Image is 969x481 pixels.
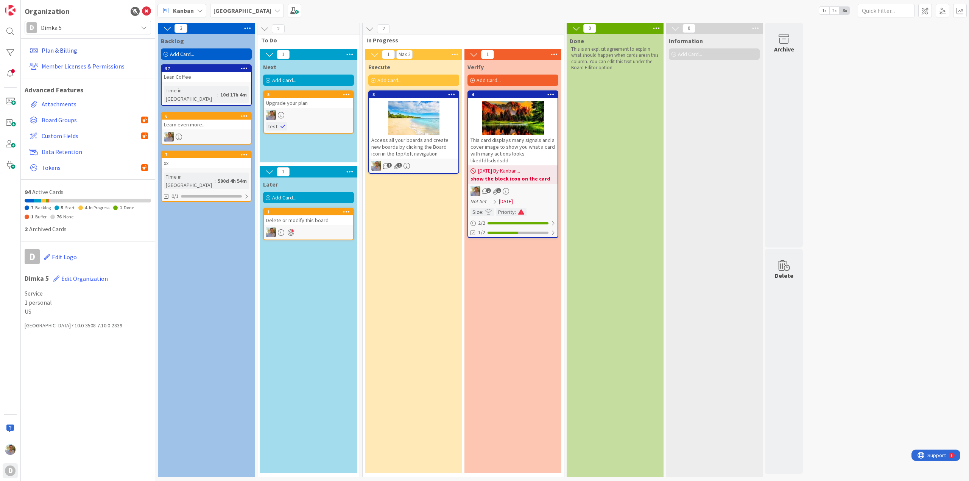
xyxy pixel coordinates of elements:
div: 2/2 [468,218,558,228]
span: 1 [277,167,290,176]
div: 3Access all your boards and create new boards by clicking the Board icon in the top/left navigation [369,91,458,159]
span: Next [263,63,276,71]
div: 1Delete or modify this board [264,209,353,225]
img: KZ [266,110,276,120]
div: 5 [267,92,353,97]
span: 5 [61,205,63,210]
span: : [515,208,516,216]
p: This is an explicit agreement to explain what should happen when cards are in this column. You ca... [571,46,659,71]
a: 6Learn even more...KZ [161,112,252,145]
a: Custom Fields [26,129,151,143]
span: 2 / 2 [478,219,485,227]
span: : [215,177,216,185]
div: 4 [472,92,558,97]
div: D [26,22,37,33]
span: Add Card... [272,194,296,201]
span: 1/2 [478,229,485,237]
div: Priority [496,208,515,216]
div: KZ [264,110,353,120]
span: Done [570,37,584,45]
span: Edit Organization [61,275,108,282]
span: 4 [85,205,87,210]
div: D [5,465,16,476]
div: 4 [468,91,558,98]
span: 2 [272,24,285,33]
span: 1 personal [25,298,151,307]
div: 4This card displays many signals and a cover image to show you what a card with many actions look... [468,91,558,165]
div: Archive [774,45,794,54]
span: 0 [682,24,695,33]
div: Organization [25,6,70,17]
div: Delete or modify this board [264,215,353,225]
a: 97Lean CoffeeTime in [GEOGRAPHIC_DATA]:10d 17h 4m [161,64,252,106]
span: Add Card... [377,77,402,84]
div: D [25,249,40,264]
span: 76 [57,214,61,219]
div: xx [162,158,251,168]
div: 10d 17h 4m [218,90,249,99]
div: KZ [264,227,353,237]
i: Not Set [470,198,487,205]
span: Done [124,205,134,210]
span: Information [669,37,703,45]
span: Custom Fields [42,131,141,140]
div: 97Lean Coffee [162,65,251,82]
a: 1Delete or modify this boardKZ [263,208,354,240]
span: 1 [31,214,33,219]
span: 1 [387,163,392,168]
div: Archived Cards [25,224,151,233]
a: 3Access all your boards and create new boards by clicking the Board icon in the top/left navigati... [368,90,459,174]
span: Execute [368,63,390,71]
a: 7xxTime in [GEOGRAPHIC_DATA]:590d 4h 54m0/1 [161,151,252,202]
span: Dimka 5 [41,22,134,33]
div: [GEOGRAPHIC_DATA] 7.10.0-3508-7.10.0-2839 [25,322,151,330]
img: KZ [5,444,16,455]
div: KZ [369,161,458,171]
span: Backlog [161,37,184,45]
div: Time in [GEOGRAPHIC_DATA] [164,173,215,189]
div: 590d 4h 54m [216,177,249,185]
a: 5Upgrade your planKZtest: [263,90,354,134]
span: [DATE] By Kanban... [478,167,520,175]
div: KZ [162,132,251,142]
div: Delete [775,271,793,280]
div: Time in [GEOGRAPHIC_DATA] [164,86,217,103]
span: 1 [397,163,402,168]
div: 7xx [162,151,251,168]
span: Tokens [42,163,141,172]
span: 2 [377,24,390,33]
input: Quick Filter... [858,4,914,17]
span: : [482,208,483,216]
a: Data Retention [26,145,151,159]
a: Member Licenses & Permissions [26,59,151,73]
div: 1 [267,209,353,215]
span: Add Card... [477,77,501,84]
button: Edit Logo [44,249,77,265]
div: 1 [264,209,353,215]
span: Service [25,289,151,298]
span: Kanban [173,6,194,15]
span: 3 [174,24,187,33]
div: Max 2 [399,53,410,56]
span: Later [263,181,278,188]
span: In Progress [366,36,555,44]
div: 5 [39,3,41,9]
a: Tokens [26,161,151,174]
div: 5Upgrade your plan [264,91,353,108]
div: This card displays many signals and a cover image to show you what a card with many actions looks... [468,135,558,165]
span: Verify [467,63,484,71]
span: 1 [277,50,290,59]
div: 7 [162,151,251,158]
img: KZ [371,161,381,171]
span: Backlog [35,205,51,210]
span: Support [16,1,34,10]
h1: Dimka 5 [25,271,151,286]
b: show the block icon on the card [470,175,555,182]
span: 2x [829,7,840,14]
span: Add Card... [170,51,194,58]
div: Access all your boards and create new boards by clicking the Board icon in the top/left navigation [369,135,458,159]
div: Lean Coffee [162,72,251,82]
a: Plan & Billing [26,44,151,57]
div: KZ [468,186,558,196]
a: 4This card displays many signals and a cover image to show you what a card with many actions look... [467,90,558,238]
